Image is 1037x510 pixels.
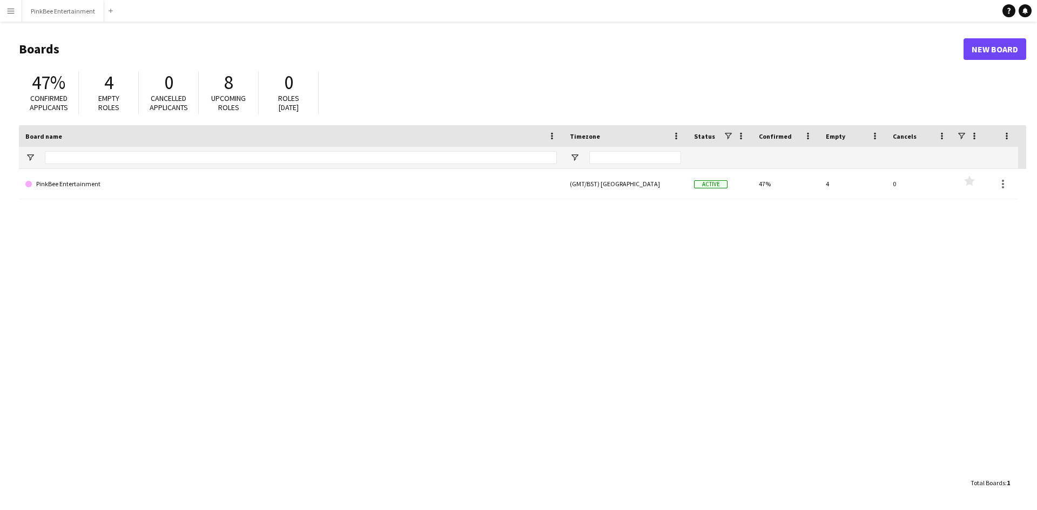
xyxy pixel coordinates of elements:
div: (GMT/BST) [GEOGRAPHIC_DATA] [563,169,688,199]
h1: Boards [19,41,964,57]
div: 47% [752,169,819,199]
span: Board name [25,132,62,140]
span: Empty roles [98,93,119,112]
span: 1 [1007,479,1010,487]
span: Confirmed applicants [30,93,68,112]
span: Confirmed [759,132,792,140]
span: 47% [32,71,65,94]
div: 0 [886,169,953,199]
button: Open Filter Menu [570,153,580,162]
span: Upcoming roles [211,93,246,112]
button: PinkBee Entertainment [22,1,104,22]
span: Total Boards [971,479,1005,487]
input: Timezone Filter Input [589,151,681,164]
button: Open Filter Menu [25,153,35,162]
span: 0 [164,71,173,94]
div: : [971,472,1010,493]
span: Cancels [893,132,917,140]
span: Timezone [570,132,600,140]
span: 8 [224,71,233,94]
span: 0 [284,71,293,94]
span: Roles [DATE] [278,93,299,112]
span: 4 [104,71,113,94]
div: 4 [819,169,886,199]
a: PinkBee Entertainment [25,169,557,199]
span: Cancelled applicants [150,93,188,112]
a: New Board [964,38,1026,60]
span: Empty [826,132,845,140]
input: Board name Filter Input [45,151,557,164]
span: Status [694,132,715,140]
span: Active [694,180,728,188]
